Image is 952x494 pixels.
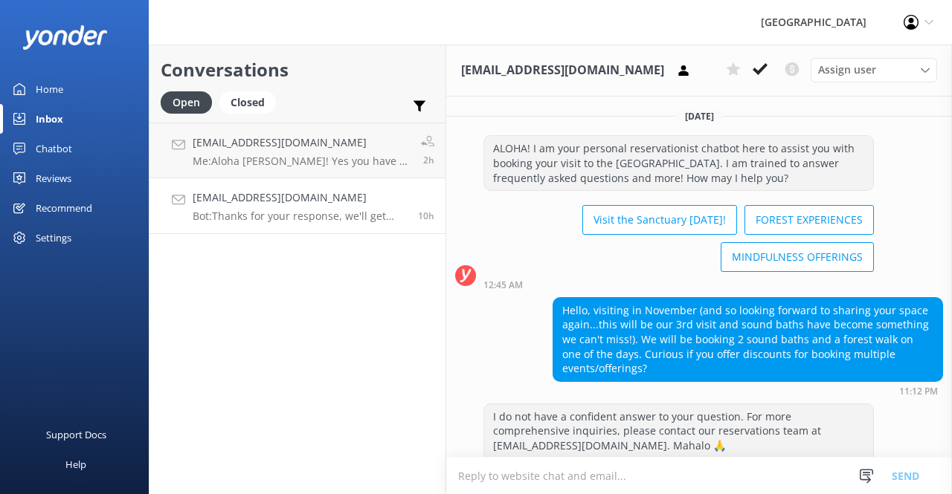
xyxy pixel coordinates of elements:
span: [DATE] [676,110,723,123]
img: yonder-white-logo.png [22,25,108,50]
div: I do not have a confident answer to your question. For more comprehensive inquiries, please conta... [484,404,873,458]
h2: Conversations [161,56,434,84]
h4: [EMAIL_ADDRESS][DOMAIN_NAME] [193,189,407,206]
a: Closed [219,94,283,110]
a: Open [161,94,219,110]
div: Assign User [811,58,937,82]
div: Oct 07 2025 06:45am (UTC -10:00) Pacific/Honolulu [483,279,874,290]
div: Reviews [36,163,71,193]
h3: [EMAIL_ADDRESS][DOMAIN_NAME] [461,61,664,80]
div: Support Docs [46,420,106,449]
button: FOREST EXPERIENCES [744,205,874,235]
span: Assign user [818,62,876,78]
div: Recommend [36,193,92,223]
div: Closed [219,91,276,114]
span: Oct 08 2025 05:13am (UTC -10:00) Pacific/Honolulu [418,209,434,222]
strong: 12:45 AM [483,281,523,290]
div: Oct 08 2025 05:12am (UTC -10:00) Pacific/Honolulu [553,386,943,396]
div: Settings [36,223,71,253]
div: Open [161,91,212,114]
h4: [EMAIL_ADDRESS][DOMAIN_NAME] [193,134,410,151]
div: Help [65,449,86,479]
div: Chatbot [36,134,72,163]
div: ALOHA! I am your personal reservationist chatbot here to assist you with booking your visit to th... [484,136,873,190]
div: Hello, visiting in November (and so looking forward to sharing your space again...this will be ou... [553,298,942,381]
button: MINDFULNESS OFFERINGS [721,242,874,272]
div: Inbox [36,104,63,134]
a: [EMAIL_ADDRESS][DOMAIN_NAME]Me:Aloha [PERSON_NAME]! Yes you have a reservation. I hope you enjoye... [149,123,446,178]
p: Me: Aloha [PERSON_NAME]! Yes you have a reservation. I hope you enjoyed the soundbath. [193,155,410,168]
strong: 11:12 PM [899,387,938,396]
a: [EMAIL_ADDRESS][DOMAIN_NAME]Bot:Thanks for your response, we'll get back to you as soon as we can... [149,178,446,234]
p: Bot: Thanks for your response, we'll get back to you as soon as we can during opening hours. [193,209,407,223]
div: Home [36,74,63,104]
span: Oct 08 2025 01:32pm (UTC -10:00) Pacific/Honolulu [423,154,434,166]
button: Visit the Sanctuary [DATE]! [582,205,737,235]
